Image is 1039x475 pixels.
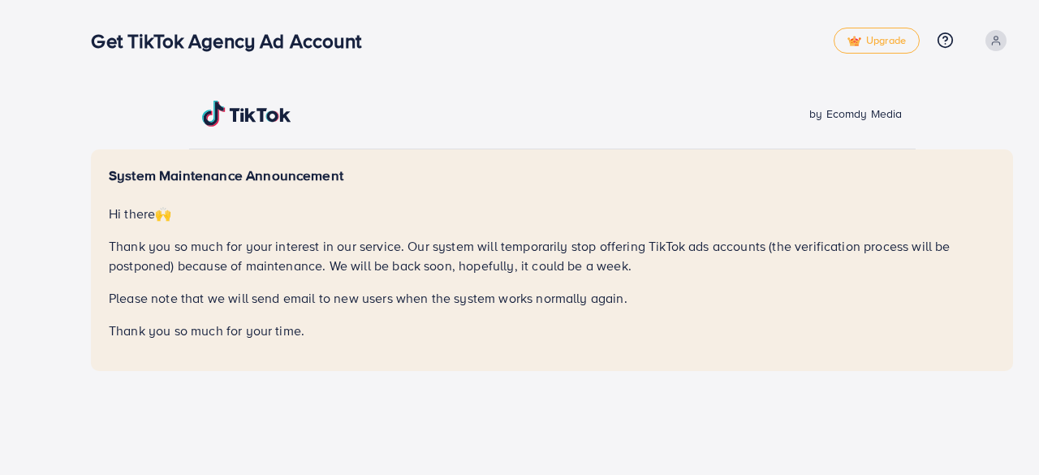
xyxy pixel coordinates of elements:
p: Please note that we will send email to new users when the system works normally again. [109,288,995,308]
img: TikTok [202,101,291,127]
p: Thank you so much for your time. [109,321,995,340]
p: Thank you so much for your interest in our service. Our system will temporarily stop offering Tik... [109,236,995,275]
span: Upgrade [847,35,906,47]
h5: System Maintenance Announcement [109,167,995,184]
p: Hi there [109,204,995,223]
span: by Ecomdy Media [809,106,902,122]
img: tick [847,36,861,47]
a: tickUpgrade [834,28,920,54]
h3: Get TikTok Agency Ad Account [91,29,373,53]
span: 🙌 [155,205,171,222]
